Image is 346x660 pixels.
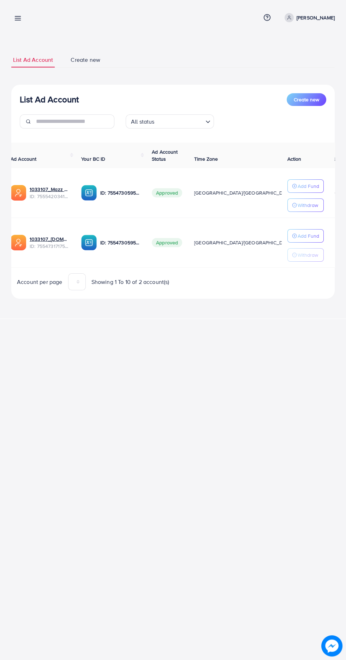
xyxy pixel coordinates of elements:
span: Create new [71,56,100,64]
p: Withdraw [298,251,318,259]
img: ic-ads-acc.e4c84228.svg [11,235,26,250]
img: ic-ba-acc.ded83a64.svg [81,185,97,201]
span: ID: 7555420341531885584 [30,193,70,200]
span: Account per page [17,278,62,286]
span: Approved [152,188,182,197]
span: ID: 7554731717538938898 [30,243,70,250]
span: Ad Account [11,155,37,162]
h3: List Ad Account [20,94,79,105]
p: Withdraw [298,201,318,209]
span: Action [287,155,302,162]
p: ID: 7554730595709730823 [100,238,141,247]
span: Create new [294,96,319,103]
span: Your BC ID [81,155,106,162]
span: Time Zone [194,155,218,162]
span: List Ad Account [13,56,53,64]
img: image [321,635,342,656]
p: Add Fund [298,232,319,240]
a: 1033107_Mazz khan No 2_1759133414884 [30,186,70,193]
p: [PERSON_NAME] [297,13,335,22]
img: ic-ads-acc.e4c84228.svg [11,185,26,201]
p: Add Fund [298,182,319,190]
span: All status [130,117,156,127]
a: [PERSON_NAME] [282,13,335,22]
span: [GEOGRAPHIC_DATA]/[GEOGRAPHIC_DATA] [194,239,292,246]
span: Approved [152,238,182,247]
button: Add Fund [287,229,324,243]
img: ic-ba-acc.ded83a64.svg [81,235,97,250]
button: Withdraw [287,248,324,262]
input: Search for option [157,115,203,127]
span: Showing 1 To 10 of 2 account(s) [91,278,169,286]
span: [GEOGRAPHIC_DATA]/[GEOGRAPHIC_DATA] [194,189,292,196]
button: Add Fund [287,179,324,193]
span: Ad Account Status [152,148,178,162]
div: <span class='underline'>1033107_Mazz khan No 2_1759133414884</span></br>7555420341531885584 [30,186,70,200]
a: 1033107_[DOMAIN_NAME]_1758973188651 [30,236,70,243]
button: Create new [287,93,326,106]
p: ID: 7554730595709730823 [100,189,141,197]
div: Search for option [126,114,214,129]
button: Withdraw [287,198,324,212]
div: <span class='underline'>1033107_www.waleemarta.store_1758973188651</span></br>7554731717538938898 [30,236,70,250]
